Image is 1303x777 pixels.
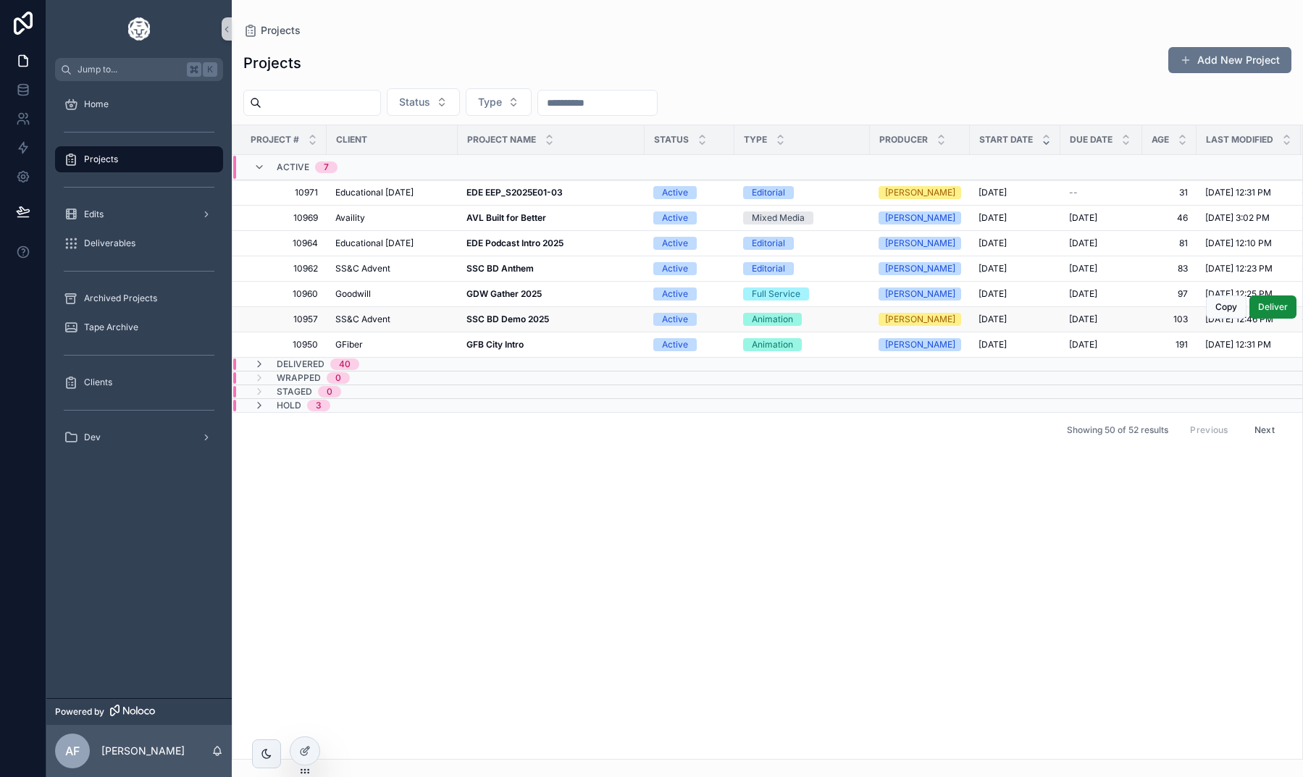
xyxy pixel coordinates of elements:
[1215,301,1237,313] span: Copy
[335,187,449,198] a: Educational [DATE]
[879,211,961,224] a: [PERSON_NAME]
[885,338,955,351] div: [PERSON_NAME]
[466,263,534,274] strong: SSC BD Anthem
[1069,288,1134,300] a: [DATE]
[879,338,961,351] a: [PERSON_NAME]
[752,338,793,351] div: Animation
[243,53,301,73] h1: Projects
[1205,263,1273,274] span: [DATE] 12:23 PM
[55,285,223,311] a: Archived Projects
[55,58,223,81] button: Jump to...K
[1151,339,1188,350] a: 191
[1069,263,1097,274] span: [DATE]
[336,134,367,146] span: Client
[46,81,232,469] div: scrollable content
[335,314,390,325] span: SS&C Advent
[752,186,785,199] div: Editorial
[979,212,1052,224] a: [DATE]
[277,400,301,411] span: Hold
[335,263,449,274] a: SS&C Advent
[979,187,1007,198] span: [DATE]
[885,186,955,199] div: [PERSON_NAME]
[662,237,688,250] div: Active
[84,209,104,220] span: Edits
[467,134,536,146] span: Project Name
[1069,314,1097,325] span: [DATE]
[662,287,688,301] div: Active
[204,64,216,75] span: K
[466,212,636,224] a: AVL Built for Better
[653,313,726,326] a: Active
[979,288,1007,300] span: [DATE]
[1205,238,1292,249] a: [DATE] 12:10 PM
[250,263,318,274] a: 10962
[743,186,861,199] a: Editorial
[1151,288,1188,300] a: 97
[979,314,1052,325] a: [DATE]
[1168,47,1291,73] button: Add New Project
[243,23,301,38] a: Projects
[250,212,318,224] a: 10969
[335,339,449,350] a: GFiber
[250,187,318,198] span: 10971
[979,187,1052,198] a: [DATE]
[250,314,318,325] a: 10957
[339,358,351,370] div: 40
[1205,339,1292,350] a: [DATE] 12:31 PM
[128,17,150,41] img: App logo
[1151,238,1188,249] a: 81
[1069,339,1134,350] a: [DATE]
[1205,212,1270,224] span: [DATE] 3:02 PM
[1205,212,1292,224] a: [DATE] 3:02 PM
[879,186,961,199] a: [PERSON_NAME]
[1151,263,1188,274] a: 83
[1151,187,1188,198] a: 31
[653,237,726,250] a: Active
[250,339,318,350] span: 10950
[466,212,546,223] strong: AVL Built for Better
[1067,424,1168,436] span: Showing 50 of 52 results
[327,386,332,398] div: 0
[466,238,563,248] strong: EDE Podcast Intro 2025
[979,263,1007,274] span: [DATE]
[879,262,961,275] a: [PERSON_NAME]
[743,237,861,250] a: Editorial
[84,293,157,304] span: Archived Projects
[261,23,301,38] span: Projects
[1069,288,1097,300] span: [DATE]
[335,339,363,350] span: GFiber
[84,432,101,443] span: Dev
[466,187,636,198] a: EDE EEP_S2025E01-03
[885,211,955,224] div: [PERSON_NAME]
[1205,339,1271,350] span: [DATE] 12:31 PM
[466,187,563,198] strong: EDE EEP_S2025E01-03
[743,313,861,326] a: Animation
[752,237,785,250] div: Editorial
[885,262,955,275] div: [PERSON_NAME]
[885,237,955,250] div: [PERSON_NAME]
[653,262,726,275] a: Active
[1258,301,1288,313] span: Deliver
[277,372,321,384] span: Wrapped
[335,263,390,274] span: SS&C Advent
[743,338,861,351] a: Animation
[1069,187,1134,198] a: --
[979,339,1007,350] span: [DATE]
[55,314,223,340] a: Tape Archive
[1069,339,1097,350] span: [DATE]
[335,288,449,300] a: Goodwill
[1205,238,1272,249] span: [DATE] 12:10 PM
[335,314,449,325] a: SS&C Advent
[46,698,232,725] a: Powered by
[1205,314,1292,325] a: [DATE] 12:46 PM
[743,287,861,301] a: Full Service
[466,314,636,325] a: SSC BD Demo 2025
[1070,134,1113,146] span: Due Date
[1069,212,1097,224] span: [DATE]
[662,211,688,224] div: Active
